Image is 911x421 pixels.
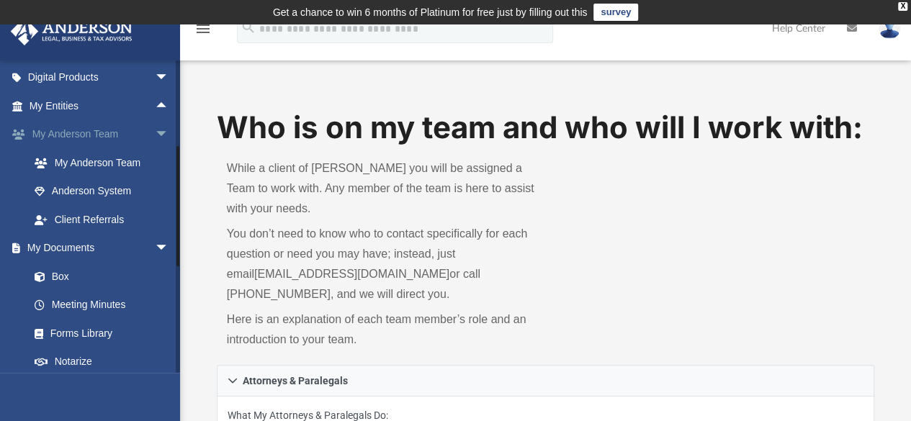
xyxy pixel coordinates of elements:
[6,17,137,45] img: Anderson Advisors Platinum Portal
[10,63,191,92] a: Digital Productsarrow_drop_down
[20,148,184,177] a: My Anderson Team
[241,19,256,35] i: search
[20,291,184,320] a: Meeting Minutes
[155,91,184,121] span: arrow_drop_up
[879,18,900,39] img: User Pic
[10,91,191,120] a: My Entitiesarrow_drop_up
[593,4,638,21] a: survey
[898,2,907,11] div: close
[155,120,184,150] span: arrow_drop_down
[20,262,176,291] a: Box
[227,224,536,304] p: You don’t need to know who to contact specifically for each question or need you may have; instea...
[20,177,191,206] a: Anderson System
[273,4,588,21] div: Get a chance to win 6 months of Platinum for free just by filling out this
[20,348,184,376] a: Notarize
[254,268,449,280] a: [EMAIL_ADDRESS][DOMAIN_NAME]
[10,234,184,263] a: My Documentsarrow_drop_down
[194,27,212,37] a: menu
[227,158,536,219] p: While a client of [PERSON_NAME] you will be assigned a Team to work with. Any member of the team ...
[20,319,176,348] a: Forms Library
[155,234,184,263] span: arrow_drop_down
[243,376,348,386] span: Attorneys & Paralegals
[10,120,191,149] a: My Anderson Teamarrow_drop_down
[217,365,875,397] a: Attorneys & Paralegals
[20,205,191,234] a: Client Referrals
[155,63,184,93] span: arrow_drop_down
[217,107,875,149] h1: Who is on my team and who will I work with:
[227,309,536,350] p: Here is an explanation of each team member’s role and an introduction to your team.
[194,20,212,37] i: menu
